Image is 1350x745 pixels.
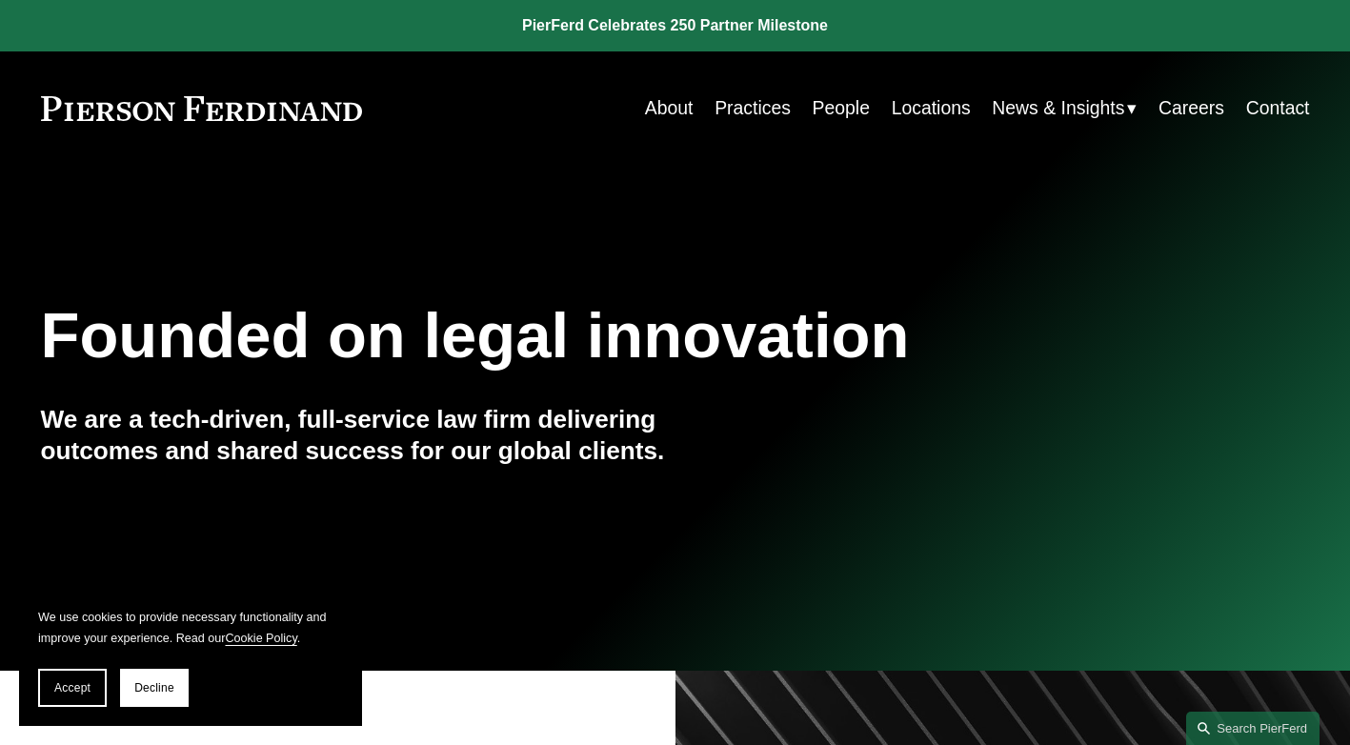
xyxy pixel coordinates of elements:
[1246,90,1310,127] a: Contact
[41,299,1098,372] h1: Founded on legal innovation
[992,90,1137,127] a: folder dropdown
[992,91,1124,125] span: News & Insights
[645,90,694,127] a: About
[134,681,174,695] span: Decline
[1186,712,1320,745] a: Search this site
[120,669,189,707] button: Decline
[54,681,91,695] span: Accept
[38,607,343,650] p: We use cookies to provide necessary functionality and improve your experience. Read our .
[892,90,971,127] a: Locations
[715,90,791,127] a: Practices
[38,669,107,707] button: Accept
[41,404,675,468] h4: We are a tech-driven, full-service law firm delivering outcomes and shared success for our global...
[19,588,362,726] section: Cookie banner
[1159,90,1224,127] a: Careers
[813,90,870,127] a: People
[225,632,296,645] a: Cookie Policy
